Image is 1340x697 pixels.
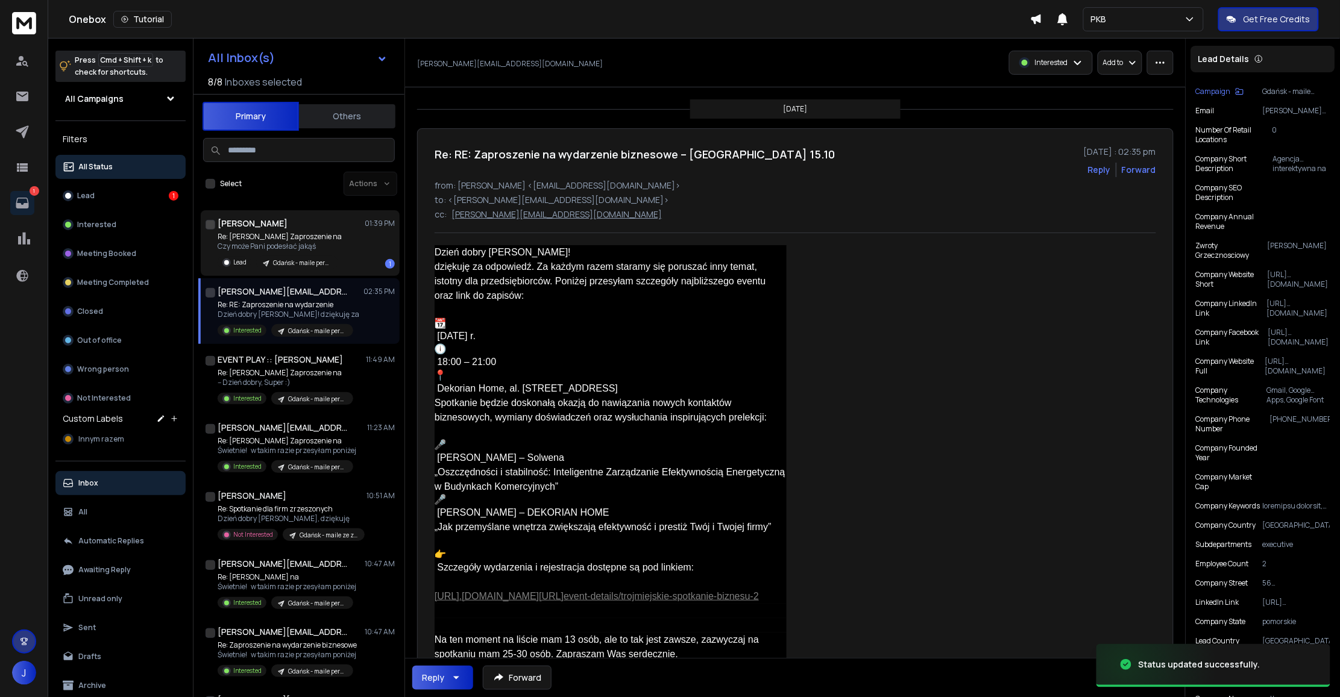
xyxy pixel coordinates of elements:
[55,427,186,451] button: Innym razem
[288,327,346,336] p: Gdańsk - maile personalne ownerzy
[218,368,353,378] p: Re: [PERSON_NAME] Zaproszenie na
[218,300,359,310] p: Re: RE: Zaproszenie na wydarzenie
[1196,617,1246,627] p: Company State
[435,343,446,355] img: 🕕
[1196,357,1265,376] p: Company Website Full
[77,220,116,230] p: Interested
[1268,299,1331,318] p: [URL][DOMAIN_NAME]
[78,507,87,517] p: All
[77,191,95,201] p: Lead
[366,355,395,364] p: 11:49 AM
[12,661,36,685] button: J
[1263,540,1330,549] p: executive
[435,369,446,381] img: 📍
[218,640,357,650] p: Re: Zaproszenie na wydarzenie biznesowe
[1198,53,1250,65] p: Lead Details
[55,616,186,640] button: Sent
[55,213,186,237] button: Interested
[1196,87,1231,96] p: Campaign
[435,549,446,560] img: 👉
[1196,87,1244,96] button: Campaign
[367,423,395,433] p: 11:23 AM
[218,354,343,366] h1: EVENT PLAY :: [PERSON_NAME]
[55,242,186,266] button: Meeting Booked
[77,364,129,374] p: Wrong person
[55,558,186,582] button: Awaiting Reply
[218,378,353,387] p: -- Dzień dobry, Super :)
[77,307,103,316] p: Closed
[1084,146,1156,158] p: [DATE] : 02:35 pm
[233,258,247,267] p: Lead
[1196,578,1248,588] p: Company Street
[55,587,186,611] button: Unread only
[288,463,346,472] p: Gdańsk - maile personalne ownerzy
[1263,87,1330,96] p: Gdańsk - maile personalne ownerzy
[1263,559,1330,569] p: 2
[435,208,447,220] p: cc:
[78,478,98,488] p: Inbox
[365,559,395,569] p: 10:47 AM
[78,652,101,661] p: Drafts
[55,500,186,524] button: All
[1268,270,1330,289] p: [URL][DOMAIN_NAME]
[1196,598,1239,607] p: LinkedIn Link
[1263,617,1330,627] p: pomorskie
[1263,106,1330,116] p: [PERSON_NAME][EMAIL_ADDRESS][DOMAIN_NAME]
[10,191,34,215] a: 1
[78,434,124,444] span: Innym razem
[1196,270,1268,289] p: Company Website Short
[55,155,186,179] button: All Status
[1268,241,1330,260] p: [PERSON_NAME]
[55,471,186,495] button: Inbox
[422,672,444,684] div: Reply
[55,270,186,295] button: Meeting Completed
[1091,13,1112,25] p: PKB
[435,633,787,676] div: Na ten moment na liście mam 13 osób, ale to tak jest zawsze, zazwyczaj na spotkaniu mam 25-30 osó...
[1263,598,1330,607] p: [URL][DOMAIN_NAME]
[218,422,350,434] h1: [PERSON_NAME][EMAIL_ADDRESS][DOMAIN_NAME]
[55,328,186,352] button: Out of office
[78,162,113,172] p: All Status
[288,667,346,676] p: Gdańsk - maile personalne ownerzy
[169,191,178,201] div: 1
[435,494,446,505] img: 🎤
[1088,164,1111,176] button: Reply
[417,59,603,69] p: [PERSON_NAME][EMAIL_ADDRESS][DOMAIN_NAME]
[220,179,242,189] label: Select
[69,11,1030,28] div: Onebox
[299,103,395,130] button: Others
[218,310,359,319] p: Dzień dobry [PERSON_NAME]! dziękuję za
[435,439,446,451] img: 🎤
[435,146,835,163] h1: Re: RE: Zaproszenie na wydarzenie biznesowe – [GEOGRAPHIC_DATA] 15.10
[365,219,395,228] p: 01:39 PM
[412,666,473,690] button: Reply
[1196,212,1272,231] p: Company Annual Revenue
[208,75,222,89] span: 8 / 8
[1196,414,1270,434] p: Company Phone Number
[1267,386,1330,405] p: Gmail, Google Apps, Google Font API, Google Maps, Google Maps (Non Paid Users), Google Tag Manage...
[288,395,346,404] p: Gdańsk - maile personalne ownerzy
[233,326,262,335] p: Interested
[218,626,350,638] h1: [PERSON_NAME][EMAIL_ADDRESS][DOMAIN_NAME]
[75,54,163,78] p: Press to check for shortcuts.
[1196,559,1249,569] p: Employee Count
[218,558,350,570] h1: [PERSON_NAME][EMAIL_ADDRESS][DOMAIN_NAME]
[78,681,106,690] p: Archive
[77,393,131,403] p: Not Interested
[55,131,186,148] h3: Filters
[435,591,759,601] a: [URL].[DOMAIN_NAME][URL]event-details/trojmiejskie-spotkanie-biznesu-2
[55,184,186,208] button: Lead1
[784,104,808,114] p: [DATE]
[435,194,1156,206] p: to: <[PERSON_NAME][EMAIL_ADDRESS][DOMAIN_NAME]>
[55,645,186,669] button: Drafts
[1196,443,1268,463] p: Company Founded Year
[288,599,346,608] p: Gdańsk - maile personalne ownerzy
[233,530,273,539] p: Not Interested
[1196,299,1268,318] p: Company LinkedIn Link
[1196,154,1273,173] p: Company Short Description
[55,529,186,553] button: Automatic Replies
[366,491,395,501] p: 10:51 AM
[1268,328,1330,347] p: [URL][DOMAIN_NAME]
